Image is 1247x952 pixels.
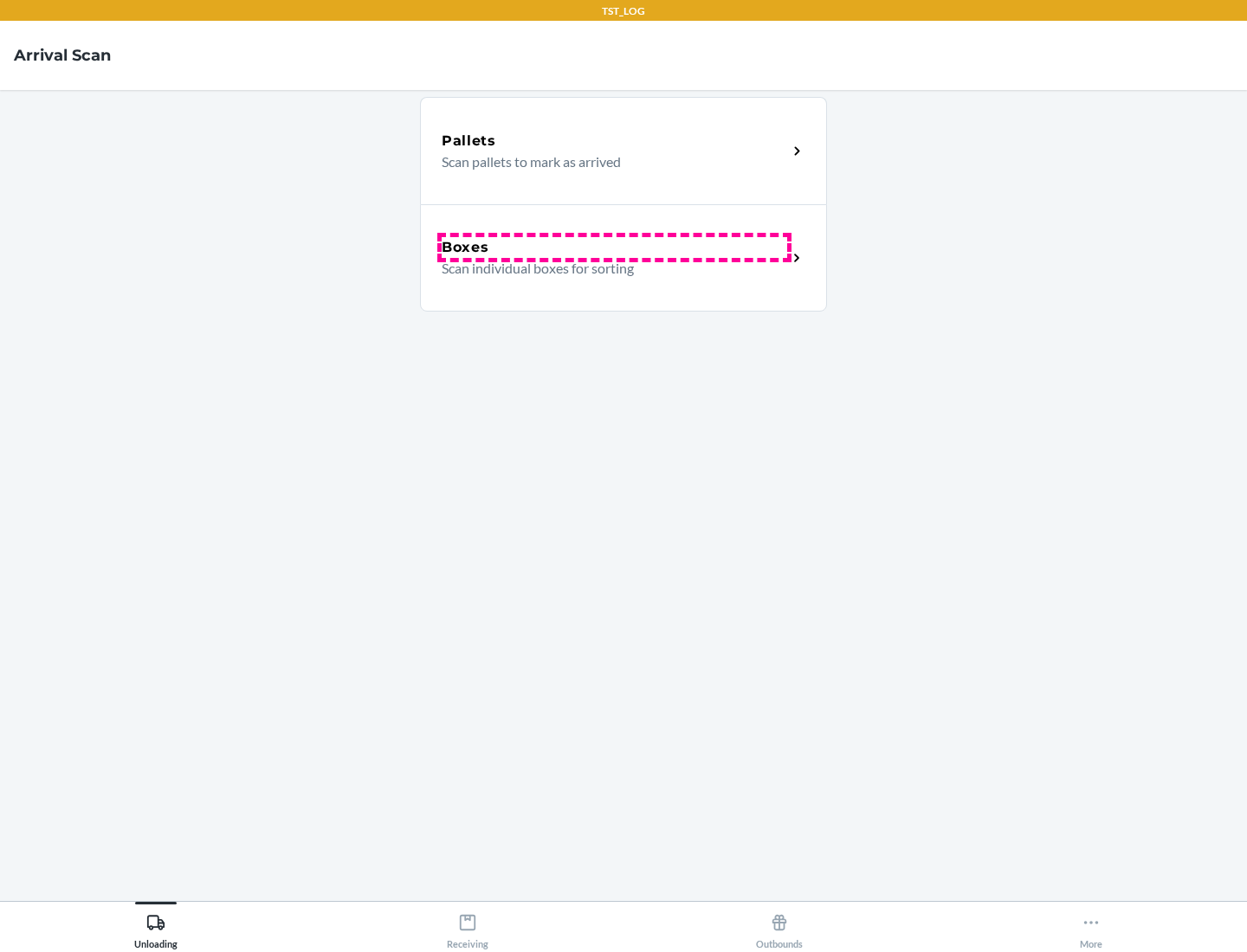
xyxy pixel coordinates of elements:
[442,131,496,151] h5: Pallets
[420,204,827,312] a: BoxesScan individual boxes for sorting
[935,902,1247,949] button: More
[447,906,488,949] div: Receiving
[420,97,827,204] a: PalletsScan pallets to mark as arrived
[14,44,111,67] h4: Arrival Scan
[134,906,178,949] div: Unloading
[756,906,803,949] div: Outbounds
[312,902,623,949] button: Receiving
[442,258,773,279] p: Scan individual boxes for sorting
[442,237,489,258] h5: Boxes
[1080,906,1102,949] div: More
[623,902,935,949] button: Outbounds
[442,151,773,172] p: Scan pallets to mark as arrived
[602,3,645,19] p: TST_LOG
